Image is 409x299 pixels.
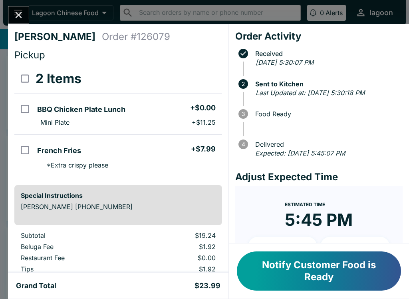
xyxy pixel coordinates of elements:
p: Restaurant Fee [21,254,126,262]
span: Delivered [251,141,403,148]
p: Subtotal [21,231,126,239]
table: orders table [14,231,222,287]
h4: Adjust Expected Time [235,171,403,183]
text: 3 [242,111,245,117]
span: Received [251,50,403,57]
button: + 20 [320,237,390,257]
button: + 10 [248,237,318,257]
p: $1.92 [139,243,216,251]
button: Notify Customer Food is Ready [237,251,401,291]
h4: Order Activity [235,30,403,42]
h5: French Fries [37,146,81,155]
text: 4 [241,141,245,148]
h6: Special Instructions [21,191,216,199]
text: 2 [242,81,245,87]
button: Close [8,6,29,24]
table: orders table [14,64,222,179]
span: Pickup [14,49,45,61]
h5: BBQ Chicken Plate Lunch [37,105,125,114]
time: 5:45 PM [285,209,353,230]
p: $1.92 [139,265,216,273]
p: Tips [21,265,126,273]
p: Mini Plate [40,118,69,126]
p: $19.24 [139,231,216,239]
h5: Grand Total [16,281,56,291]
h5: + $0.00 [190,103,216,113]
em: Expected: [DATE] 5:45:07 PM [255,149,345,157]
p: + $11.25 [192,118,216,126]
p: $0.00 [139,254,216,262]
span: Food Ready [251,110,403,118]
h5: + $7.99 [191,144,216,154]
h4: [PERSON_NAME] [14,31,102,43]
h4: Order # 126079 [102,31,170,43]
h3: 2 Items [36,71,81,87]
h5: $23.99 [195,281,220,291]
em: Last Updated at: [DATE] 5:30:18 PM [256,89,365,97]
p: Beluga Fee [21,243,126,251]
em: [DATE] 5:30:07 PM [256,58,314,66]
span: Sent to Kitchen [251,80,403,88]
span: Estimated Time [285,201,325,207]
p: * Extra crispy please [40,161,108,169]
p: [PERSON_NAME] [PHONE_NUMBER] [21,203,216,211]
